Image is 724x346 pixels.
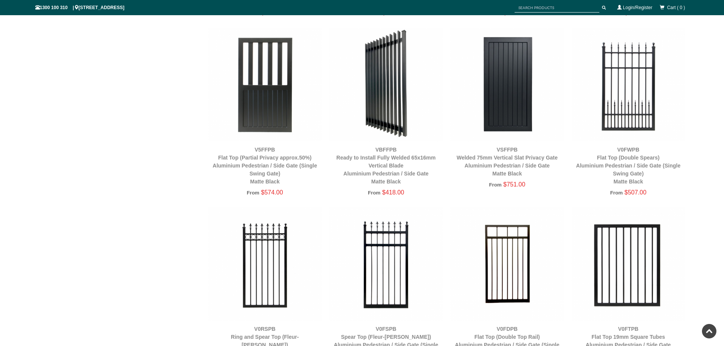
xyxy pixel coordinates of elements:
[213,147,317,185] a: V5FFPBFlat Top (Partial Privacy approx.50%)Aluminium Pedestrian / Side Gate (Single Swing Gate)Ma...
[261,189,283,196] span: $574.00
[572,207,685,321] img: V0FTPB - Flat Top 19mm Square Tubes - Aluminium Pedestrian / Side Gate - Matte Black - Gate Wareh...
[247,11,259,16] span: From
[336,147,436,185] a: VBFFPBReady to Install Fully Welded 65x16mm Vertical BladeAluminium Pedestrian / Side GateMatte B...
[572,28,685,141] img: V0FWPB - Flat Top (Double Spears) - Aluminium Pedestrian / Side Gate (Single Swing Gate) - Matte ...
[368,190,380,196] span: From
[623,5,652,10] a: Login/Register
[382,189,404,196] span: $418.00
[368,11,380,16] span: From
[489,11,502,16] span: From
[208,207,322,321] img: V0RSPB - Ring and Spear Top (Fleur-de-lis) - Aluminium Pedestrian / Side Gate - Matte Black - Gat...
[503,181,525,188] span: $751.00
[450,28,564,141] img: VSFFPB - Welded 75mm Vertical Slat Privacy Gate - Aluminium Pedestrian / Side Gate - Matte Black ...
[667,5,685,10] span: Cart ( 0 )
[329,207,443,321] img: V0FSPB - Spear Top (Fleur-de-lis) - Aluminium Pedestrian / Side Gate (Single Swing Gate) - Matte ...
[624,10,646,16] span: $765.00
[489,182,502,188] span: From
[503,10,525,16] span: $795.00
[247,190,259,196] span: From
[572,143,724,319] iframe: LiveChat chat widget
[382,10,404,16] span: $646.00
[261,10,283,16] span: $758.00
[450,207,564,321] img: V0FDPB - Flat Top (Double Top Rail) - Aluminium Pedestrian / Side Gate (Single Swing Gate) - Matt...
[610,11,623,16] span: From
[35,5,125,10] span: 1300 100 310 | [STREET_ADDRESS]
[208,28,322,141] img: V5FFPB - Flat Top (Partial Privacy approx.50%) - Aluminium Pedestrian / Side Gate (Single Swing G...
[515,3,599,13] input: SEARCH PRODUCTS
[456,147,558,177] a: VSFFPBWelded 75mm Vertical Slat Privacy GateAluminium Pedestrian / Side GateMatte Black
[329,28,443,141] img: VBFFPB - Ready to Install Fully Welded 65x16mm Vertical Blade - Aluminium Pedestrian / Side Gate ...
